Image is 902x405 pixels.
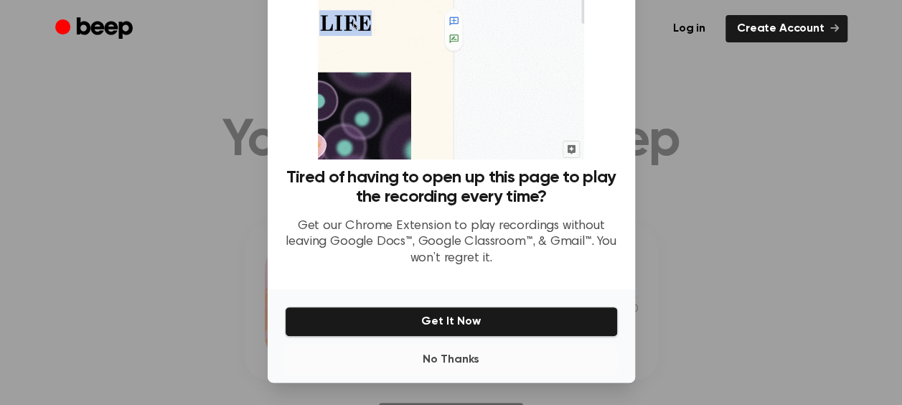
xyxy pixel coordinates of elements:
[55,15,136,43] a: Beep
[285,218,618,267] p: Get our Chrome Extension to play recordings without leaving Google Docs™, Google Classroom™, & Gm...
[285,307,618,337] button: Get It Now
[285,345,618,374] button: No Thanks
[725,15,847,42] a: Create Account
[285,168,618,207] h3: Tired of having to open up this page to play the recording every time?
[662,15,717,42] a: Log in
